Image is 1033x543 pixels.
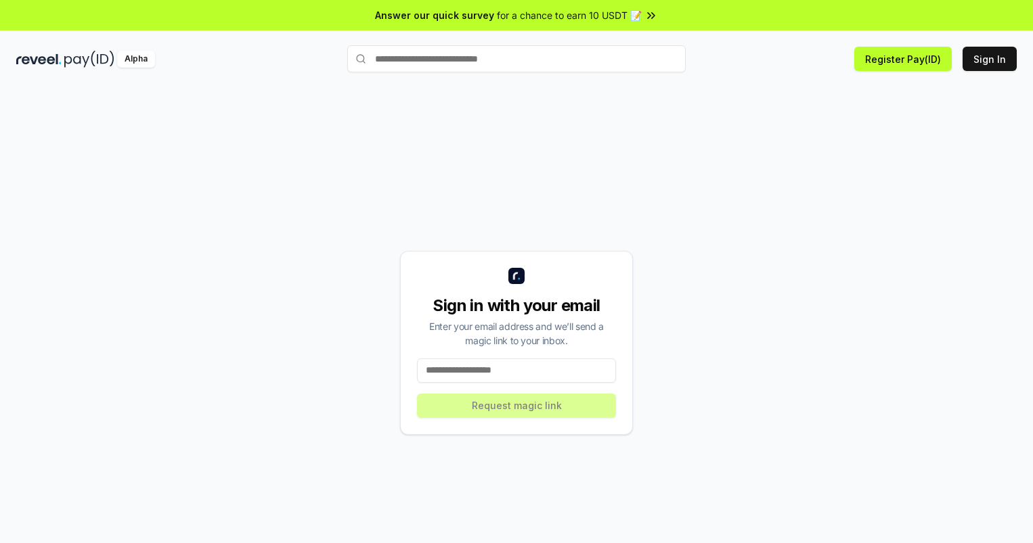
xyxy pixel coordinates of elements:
div: Sign in with your email [417,295,616,316]
button: Sign In [963,47,1017,71]
span: for a chance to earn 10 USDT 📝 [497,8,642,22]
button: Register Pay(ID) [854,47,952,71]
img: logo_small [508,268,525,284]
img: pay_id [64,51,114,68]
span: Answer our quick survey [375,8,494,22]
div: Alpha [117,51,155,68]
div: Enter your email address and we’ll send a magic link to your inbox. [417,319,616,348]
img: reveel_dark [16,51,62,68]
